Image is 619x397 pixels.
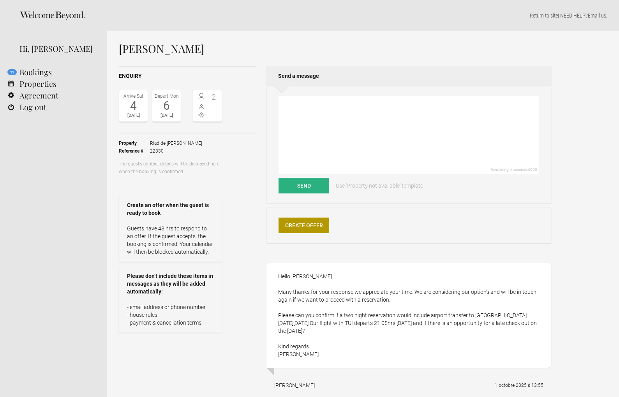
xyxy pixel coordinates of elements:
[279,218,329,233] a: Create Offer
[119,160,222,176] p: The guest’s contact details will be displayed here when the booking is confirmed.
[119,147,150,155] strong: Reference #
[588,12,606,19] a: Email us
[266,66,551,86] h2: Send a message
[119,12,607,19] p: | NEED HELP? .
[121,100,146,112] div: 4
[208,93,220,101] span: 2
[154,112,179,119] div: [DATE]
[127,225,214,256] p: Guests have 48 hrs to respond to an offer. If the guest accepts, the booking is confirmed. Your c...
[150,139,202,147] span: Riad de [PERSON_NAME]
[495,383,543,388] flynt-date-display: 1 octobre 2025 à 13:55
[127,272,214,295] strong: Please don’t include these items in messages as they will be added automatically:
[279,178,329,193] button: Send
[266,263,551,368] div: Hello [PERSON_NAME] Many thanks for your response we appreciate your time. We are considering our...
[154,92,179,100] div: Depart Mon
[208,102,220,110] span: -
[150,147,202,155] span: 22330
[7,69,17,75] flynt-notification-badge: 11
[208,111,220,119] span: -
[154,100,179,112] div: 6
[274,381,315,389] div: [PERSON_NAME]
[127,201,214,217] strong: Create an offer when the guest is ready to book
[19,43,95,54] div: Hi, [PERSON_NAME]
[330,178,429,193] a: Use 'Property not available' template
[119,72,256,80] h2: Enquiry
[119,139,150,147] strong: Property
[530,12,558,19] a: Return to site
[121,112,146,119] div: [DATE]
[127,303,214,327] p: - email address or phone number - house rules - payment & cancellation terms
[119,43,551,54] h1: [PERSON_NAME]
[121,92,146,100] div: Arrive Sat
